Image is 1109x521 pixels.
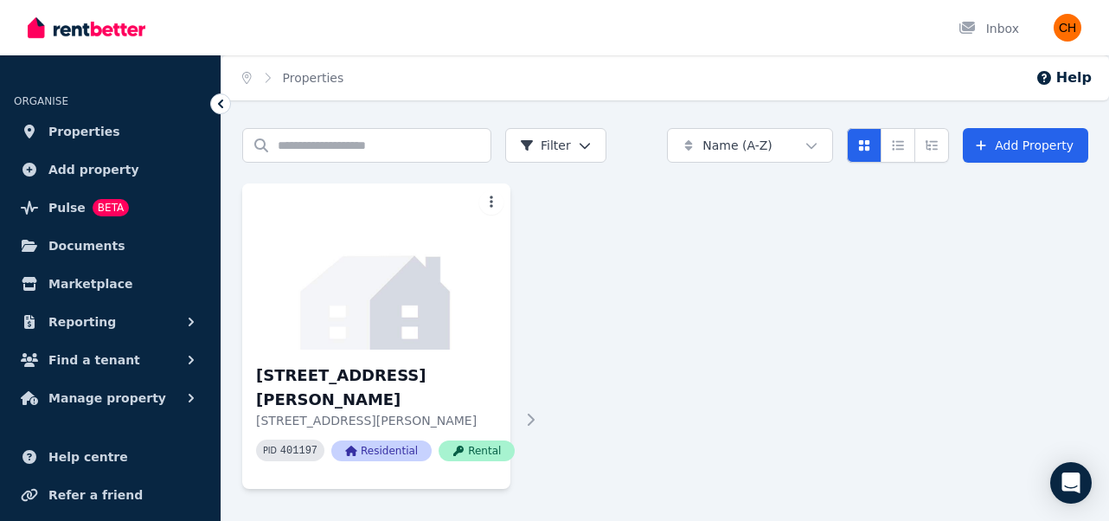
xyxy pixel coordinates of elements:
span: BETA [93,199,129,216]
a: Marketplace [14,267,207,301]
button: Find a tenant [14,343,207,377]
span: ORGANISE [14,95,68,107]
span: Rental [439,441,515,461]
p: [STREET_ADDRESS][PERSON_NAME] [256,412,515,429]
img: RentBetter [28,15,145,41]
button: Help [1035,68,1092,88]
h3: [STREET_ADDRESS][PERSON_NAME] [256,363,515,412]
button: More options [479,190,503,215]
button: Expanded list view [914,128,949,163]
img: Chi Cong HO [1054,14,1081,42]
span: Pulse [48,197,86,218]
button: Compact list view [881,128,915,163]
a: Properties [14,114,207,149]
span: Manage property [48,388,166,408]
nav: Breadcrumb [221,55,364,100]
a: Add Property [963,128,1088,163]
a: Help centre [14,440,207,474]
a: Documents [14,228,207,263]
a: Refer a friend [14,478,207,512]
button: Card view [847,128,881,163]
button: Reporting [14,305,207,339]
span: Find a tenant [48,350,140,370]
div: Open Intercom Messenger [1050,462,1092,504]
button: Name (A-Z) [667,128,833,163]
code: 401197 [280,445,317,457]
button: Filter [505,128,606,163]
a: 47 Alexandra Ave, Rutherford[STREET_ADDRESS][PERSON_NAME][STREET_ADDRESS][PERSON_NAME]PID 401197R... [242,183,510,489]
img: 47 Alexandra Ave, Rutherford [242,183,510,350]
span: Reporting [48,312,116,332]
span: Name (A-Z) [702,137,772,154]
span: Add property [48,159,139,180]
span: Documents [48,235,125,256]
a: PulseBETA [14,190,207,225]
small: PID [263,446,277,455]
span: Residential [331,441,432,461]
a: Properties [283,71,344,85]
span: Marketplace [48,273,132,294]
a: Add property [14,152,207,187]
span: Filter [520,137,571,154]
div: View options [847,128,949,163]
span: Help centre [48,447,128,467]
span: Refer a friend [48,485,143,505]
button: Manage property [14,381,207,415]
div: Inbox [958,20,1019,37]
span: Properties [48,121,120,142]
